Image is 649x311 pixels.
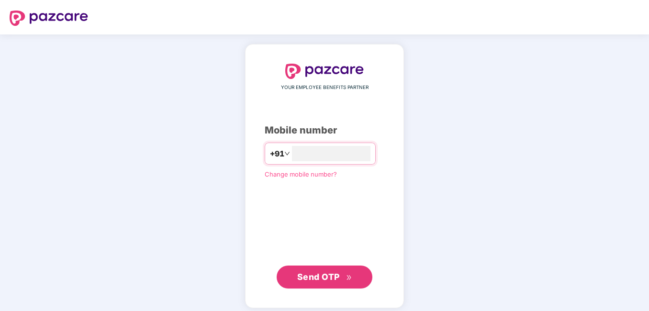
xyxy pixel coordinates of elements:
img: logo [285,64,364,79]
span: Send OTP [297,272,340,282]
button: Send OTPdouble-right [277,266,372,289]
div: Mobile number [265,123,384,138]
span: +91 [270,148,284,160]
span: YOUR EMPLOYEE BENEFITS PARTNER [281,84,369,91]
span: double-right [346,275,352,281]
a: Change mobile number? [265,170,337,178]
span: down [284,151,290,156]
img: logo [10,11,88,26]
